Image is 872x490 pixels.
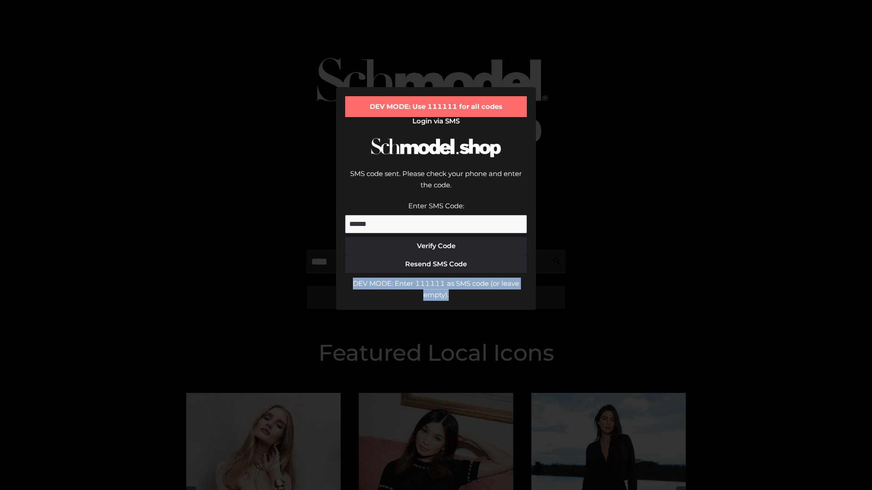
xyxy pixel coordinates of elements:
button: Resend SMS Code [345,255,527,273]
button: Verify Code [345,237,527,255]
label: Enter SMS Code: [408,201,464,210]
div: DEV MODE: Use 111111 for all codes [345,96,527,117]
img: Schmodel Logo [368,130,504,166]
div: SMS code sent. Please check your phone and enter the code. [345,168,527,200]
div: DEV MODE: Enter 111111 as SMS code (or leave empty). [345,278,527,301]
h2: Login via SMS [345,117,527,125]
